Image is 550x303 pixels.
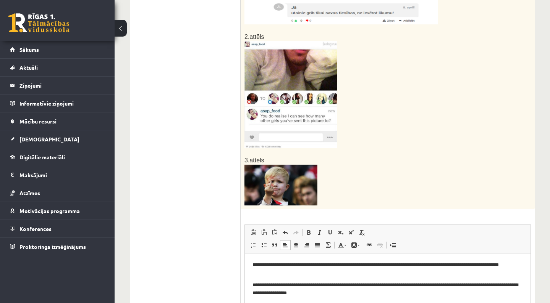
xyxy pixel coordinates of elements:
span: 2.attēls [244,34,264,40]
a: Align Right [301,240,312,250]
a: Remove Format [357,228,367,237]
a: Block Quote [269,240,280,250]
span: Proktoringa izmēģinājums [19,243,86,250]
a: Sākums [10,41,105,58]
a: Superscript [346,228,357,237]
a: Insert Page Break for Printing [387,240,398,250]
legend: Informatīvie ziņojumi [19,95,105,112]
a: Background Colour [349,240,362,250]
span: Aktuāli [19,64,38,71]
a: Mācību resursi [10,112,105,130]
a: Align Left [280,240,291,250]
a: Digitālie materiāli [10,148,105,166]
a: Aktuāli [10,59,105,76]
legend: Maksājumi [19,166,105,184]
a: Unlink [375,240,385,250]
a: Justify [312,240,323,250]
a: Proktoringa izmēģinājums [10,238,105,255]
img: media [244,41,337,148]
span: [DEMOGRAPHIC_DATA] [19,136,79,143]
a: Rīgas 1. Tālmācības vidusskola [8,13,70,32]
a: Paste (⌘+V) [248,228,259,237]
span: Mācību resursi [19,118,57,125]
a: Underline (⌘+U) [325,228,335,237]
a: Subscript [335,228,346,237]
a: Centre [291,240,301,250]
span: Sākums [19,46,39,53]
span: Motivācijas programma [19,207,80,214]
span: Konferences [19,225,52,232]
a: Motivācijas programma [10,202,105,220]
a: Paste as plain text (⌘+⌥+⇧+V) [259,228,269,237]
img: media [244,165,317,205]
a: Insert/Remove Numbered List [248,240,259,250]
a: Italic (⌘+I) [314,228,325,237]
a: Undo (⌘+Z) [280,228,291,237]
a: Link (⌘+K) [364,240,375,250]
a: Text Colour [335,240,349,250]
span: Atzīmes [19,189,40,196]
a: Informatīvie ziņojumi [10,95,105,112]
a: Konferences [10,220,105,237]
a: Math [323,240,333,250]
span: Digitālie materiāli [19,154,65,160]
a: Ziņojumi [10,77,105,94]
a: Maksājumi [10,166,105,184]
a: Insert/Remove Bulleted List [259,240,269,250]
span: 3.attēls [244,157,264,164]
legend: Ziņojumi [19,77,105,94]
a: Atzīmes [10,184,105,202]
a: Redo (⌘+Y) [291,228,301,237]
a: Paste from Word [269,228,280,237]
a: [DEMOGRAPHIC_DATA] [10,130,105,148]
a: Bold (⌘+B) [303,228,314,237]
